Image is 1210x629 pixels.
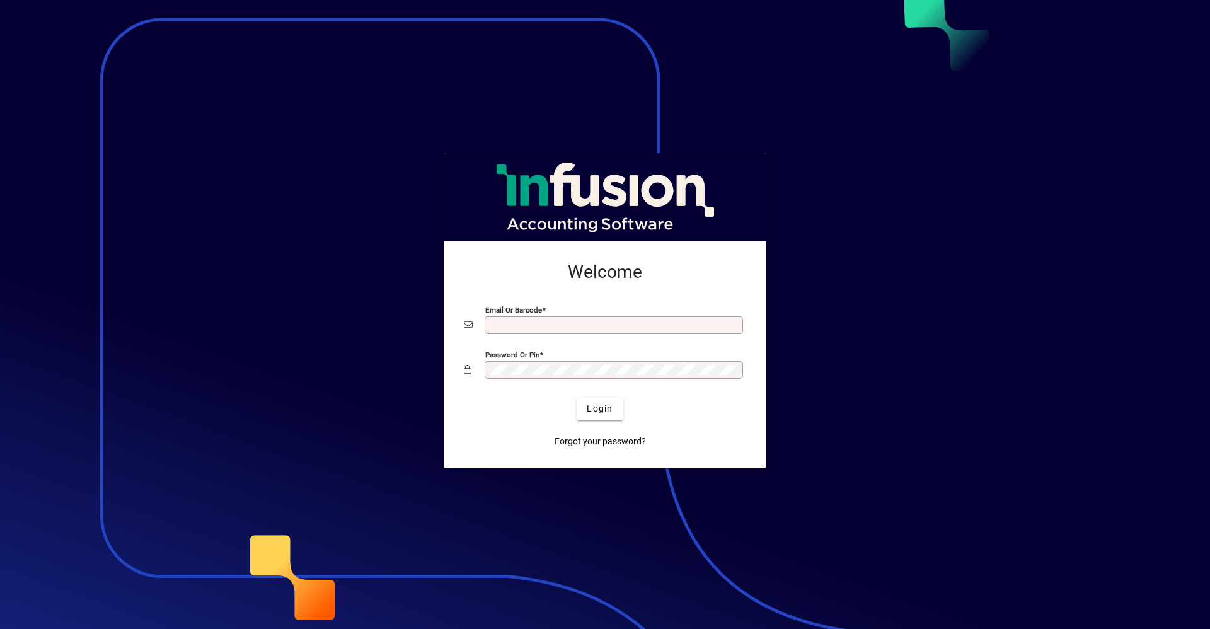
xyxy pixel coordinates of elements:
[485,305,542,314] mat-label: Email or Barcode
[550,430,651,453] a: Forgot your password?
[577,398,623,420] button: Login
[555,435,646,448] span: Forgot your password?
[587,402,613,415] span: Login
[464,262,746,283] h2: Welcome
[485,350,539,359] mat-label: Password or Pin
